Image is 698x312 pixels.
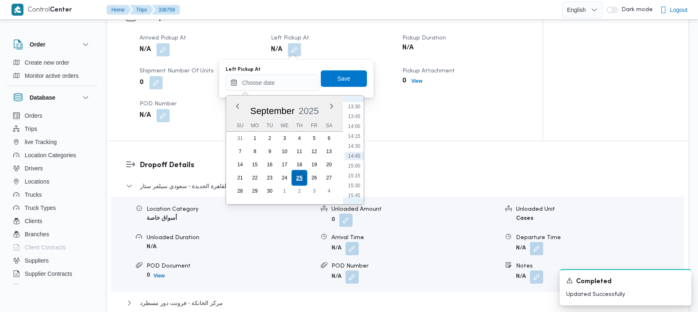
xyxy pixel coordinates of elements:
div: day-23 [263,171,276,184]
button: Create new order [10,56,94,69]
div: day-21 [233,171,247,184]
button: Branches [10,228,94,241]
div: Sa [322,120,336,131]
button: View [408,76,426,86]
button: Devices [10,280,94,293]
li: 15:15 [345,172,364,180]
button: Logout [657,2,691,18]
span: Client Contracts [25,242,66,252]
span: Drivers [25,163,43,173]
div: day-3 [308,184,321,198]
button: Client Contracts [10,241,94,254]
img: X8yXhbKr1z7QwAAAABJRU5ErkJggg== [12,4,23,16]
b: 0 [147,272,150,278]
p: Updated Successfully [566,290,685,299]
b: Cases [516,216,533,221]
div: day-8 [248,145,261,158]
div: day-2 [263,132,276,145]
b: 0 [140,78,144,88]
div: day-19 [308,158,321,171]
div: day-20 [322,158,336,171]
button: Orders [10,109,94,122]
div: day-22 [248,171,261,184]
span: Arrived Pickup At [140,35,186,41]
div: day-13 [322,145,336,158]
div: day-4 [322,184,336,198]
div: day-16 [263,158,276,171]
b: N/A [140,111,151,121]
div: day-30 [263,184,276,198]
b: Center [50,7,72,13]
div: day-26 [308,171,321,184]
span: 2025 [299,106,319,116]
div: Notification [566,277,685,287]
h3: Database [30,93,55,102]
span: live Tracking [25,137,57,147]
span: Suppliers [25,256,49,265]
div: Su [233,120,247,131]
b: N/A [331,245,341,251]
b: N/A [516,274,526,279]
b: N/A [402,43,413,53]
div: day-17 [278,158,291,171]
b: 0 [402,76,406,86]
span: Dark mode [618,7,653,13]
span: Orders [25,111,42,121]
li: 15:00 [345,162,364,170]
li: 14:45 [345,152,364,160]
span: Clients [25,216,42,226]
div: Unloaded Duration [147,233,314,242]
div: Departure Time [516,233,684,242]
li: 13:45 [345,112,364,121]
button: View [150,271,168,281]
b: 0 [331,217,335,222]
div: We [278,120,291,131]
div: day-27 [322,171,336,184]
b: N/A [516,245,526,251]
span: مركز الخانكة - فرونت دور مسطرد [140,298,223,308]
h3: Dropoff Details [140,160,670,171]
button: Trips [10,122,94,135]
div: day-24 [278,171,291,184]
b: N/A [271,45,282,55]
span: Create new order [25,58,69,68]
li: 14:15 [345,132,364,140]
span: Supplier Contracts [25,269,72,279]
span: Pickup Attachment [402,68,455,74]
button: Home [107,5,131,15]
button: Monitor active orders [10,69,94,82]
div: Fr [308,120,321,131]
div: Mo [248,120,261,131]
span: Trips [25,124,37,134]
div: Button. Open the year selector. 2025 is currently selected. [298,105,319,116]
b: View [154,273,165,279]
button: مركز الخانكة - فرونت دور مسطرد [126,298,670,308]
div: day-12 [308,145,321,158]
input: Press the down key to enter a popover containing a calendar. Press the escape key to close the po... [226,75,319,91]
span: Monitor active orders [25,71,79,81]
button: Trips [130,5,154,15]
b: N/A [147,244,156,249]
div: Th [293,120,306,131]
div: day-5 [308,132,321,145]
span: Shipment Number of Units [140,68,214,74]
h3: Order [30,40,45,49]
li: 15:45 [345,191,364,200]
div: Arrival Time [331,233,499,242]
div: day-3 [278,132,291,145]
span: Pickup Duration [402,35,446,41]
div: Location Category [147,205,314,214]
b: View [411,78,423,84]
div: day-2 [293,184,306,198]
span: Left Pickup At [271,35,309,41]
b: N/A [140,45,151,55]
button: Supplier Contracts [10,267,94,280]
button: Location Categories [10,149,94,162]
div: Tu [263,120,276,131]
div: day-28 [233,184,247,198]
label: Left Pickup At [226,66,261,73]
div: day-15 [248,158,261,171]
b: N/A [331,274,341,279]
span: قسم أول القاهرة الجديدة - سعودي سيلفر ستار [140,181,251,191]
div: day-6 [322,132,336,145]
